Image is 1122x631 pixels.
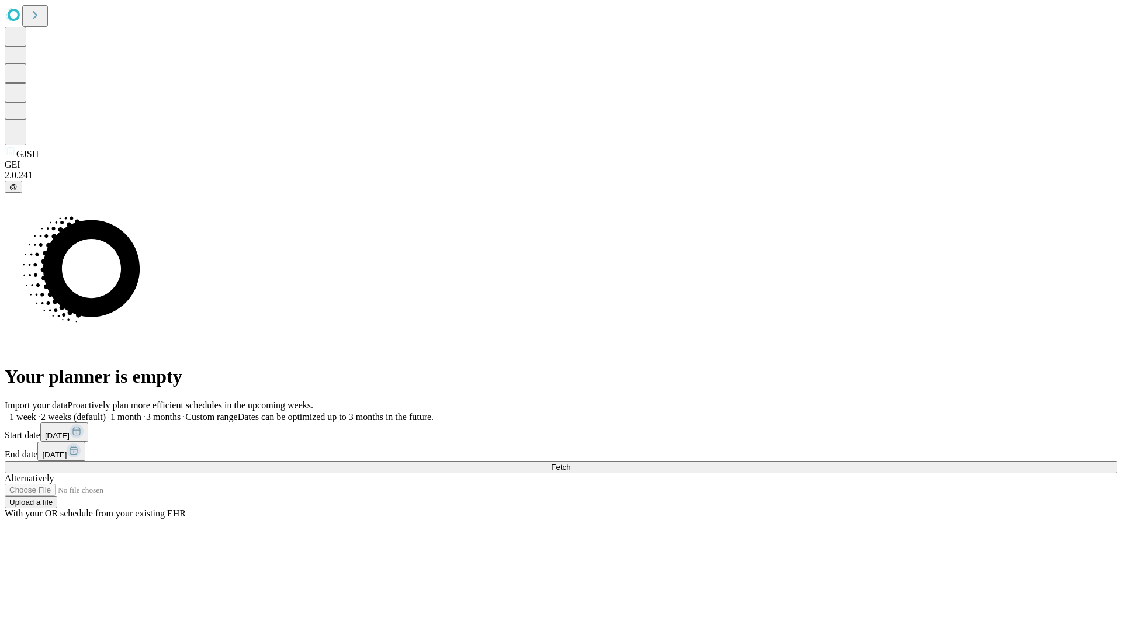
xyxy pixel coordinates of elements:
button: Upload a file [5,496,57,508]
div: End date [5,442,1117,461]
span: Alternatively [5,473,54,483]
span: Dates can be optimized up to 3 months in the future. [238,412,434,422]
button: [DATE] [37,442,85,461]
button: [DATE] [40,422,88,442]
span: 2 weeks (default) [41,412,106,422]
button: Fetch [5,461,1117,473]
span: 1 week [9,412,36,422]
span: 3 months [146,412,181,422]
h1: Your planner is empty [5,366,1117,387]
span: Import your data [5,400,68,410]
span: @ [9,182,18,191]
button: @ [5,181,22,193]
div: GEI [5,160,1117,170]
span: [DATE] [42,450,67,459]
span: 1 month [110,412,141,422]
span: [DATE] [45,431,70,440]
div: Start date [5,422,1117,442]
span: Proactively plan more efficient schedules in the upcoming weeks. [68,400,313,410]
span: GJSH [16,149,39,159]
span: Custom range [185,412,237,422]
span: With your OR schedule from your existing EHR [5,508,186,518]
div: 2.0.241 [5,170,1117,181]
span: Fetch [551,463,570,471]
